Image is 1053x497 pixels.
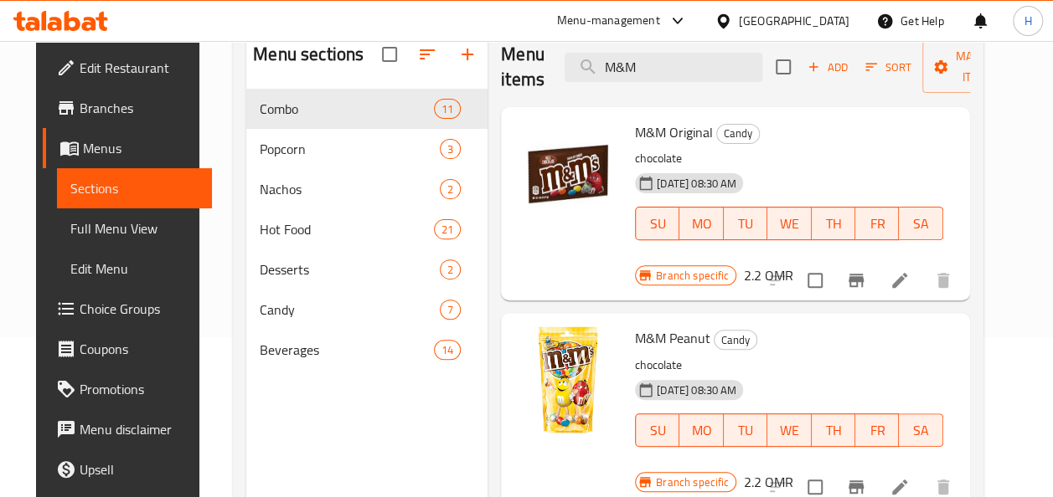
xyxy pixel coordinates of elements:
[260,99,434,119] span: Combo
[260,219,434,239] span: Hot Food
[57,208,212,248] a: Full Menu View
[818,212,849,236] span: TH
[854,54,922,80] span: Sort items
[80,98,199,118] span: Branches
[635,207,679,240] button: SU
[686,212,716,236] span: MO
[70,259,199,279] span: Edit Menu
[435,222,460,238] span: 21
[246,169,488,209] div: Nachos2
[246,289,488,330] div: Candy7
[441,302,460,318] span: 7
[80,419,199,439] span: Menu disclaimer
[906,418,936,443] span: SA
[649,268,736,284] span: Branch specific
[936,46,1021,88] span: Manage items
[890,477,910,497] a: Edit menu item
[260,340,434,360] span: Beverages
[767,413,811,447] button: WE
[855,207,899,240] button: FR
[501,42,545,92] h2: Menu items
[812,207,855,240] button: TH
[246,89,488,129] div: Combo11
[43,369,212,409] a: Promotions
[717,124,759,143] span: Candy
[739,12,849,30] div: [GEOGRAPHIC_DATA]
[246,82,488,377] nav: Menu sections
[774,418,804,443] span: WE
[766,49,801,85] span: Select section
[643,212,673,236] span: SU
[43,409,212,449] a: Menu disclaimer
[923,260,963,300] button: delete
[43,289,212,329] a: Choice Groups
[635,148,943,169] p: chocolate
[805,58,850,77] span: Add
[246,330,488,370] div: Beverages14
[43,449,212,489] a: Upsell
[906,212,936,236] span: SA
[260,179,440,199] span: Nachos
[80,58,199,78] span: Edit Restaurant
[441,262,460,278] span: 2
[260,139,440,159] span: Popcorn
[716,124,760,144] div: Candy
[80,339,199,359] span: Coupons
[1024,12,1031,30] span: H
[635,120,713,145] span: M&M Original
[514,326,622,433] img: M&M Peanut
[767,207,811,240] button: WE
[635,355,943,376] p: chocolate
[80,299,199,319] span: Choice Groups
[43,88,212,128] a: Branches
[730,212,761,236] span: TU
[70,218,199,238] span: Full Menu View
[801,54,854,80] button: Add
[43,329,212,369] a: Coupons
[246,249,488,289] div: Desserts2
[679,413,723,447] button: MO
[679,207,723,240] button: MO
[890,270,910,290] a: Edit menu item
[743,264,792,287] h6: 2.2 OMR
[80,379,199,399] span: Promotions
[83,138,199,158] span: Menus
[862,212,892,236] span: FR
[57,168,212,208] a: Sections
[80,459,199,479] span: Upsell
[635,413,679,447] button: SU
[855,413,899,447] button: FR
[435,101,460,117] span: 11
[861,54,916,80] button: Sort
[797,263,833,298] span: Select to update
[714,330,757,350] div: Candy
[774,212,804,236] span: WE
[862,418,892,443] span: FR
[730,418,761,443] span: TU
[434,99,461,119] div: items
[836,260,876,300] button: Branch-specific-item
[260,259,440,279] span: Desserts
[441,182,460,197] span: 2
[246,129,488,169] div: Popcorn3
[650,176,743,192] span: [DATE] 08:30 AM
[650,382,743,398] span: [DATE] 08:30 AM
[686,418,716,443] span: MO
[724,413,767,447] button: TU
[441,141,460,157] span: 3
[865,58,911,77] span: Sort
[434,219,461,239] div: items
[253,42,364,67] h2: Menu sections
[557,11,660,31] div: Menu-management
[565,53,762,82] input: search
[70,178,199,198] span: Sections
[514,120,622,228] img: M&M Original
[715,330,756,350] span: Candy
[246,209,488,249] div: Hot Food21
[818,418,849,443] span: TH
[724,207,767,240] button: TU
[57,248,212,289] a: Edit Menu
[899,207,942,240] button: SA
